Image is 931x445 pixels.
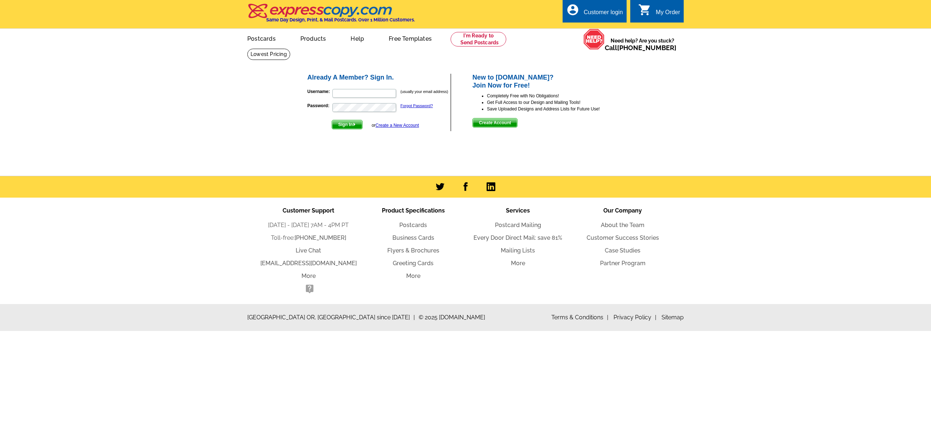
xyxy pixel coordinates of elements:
span: Need help? Are you stuck? [605,37,680,52]
li: Completely Free with No Obligations! [487,93,625,99]
a: Mailing Lists [501,247,535,254]
span: Create Account [473,118,517,127]
a: Same Day Design, Print, & Mail Postcards. Over 1 Million Customers. [247,9,415,23]
a: Business Cards [392,234,434,241]
div: My Order [656,9,680,19]
a: Live Chat [296,247,321,254]
a: [EMAIL_ADDRESS][DOMAIN_NAME] [260,260,357,267]
div: Customer login [584,9,623,19]
i: shopping_cart [638,3,651,16]
img: button-next-arrow-white.png [353,123,356,126]
h2: Already A Member? Sign In. [307,74,450,82]
li: Save Uploaded Designs and Address Lists for Future Use! [487,106,625,112]
a: Postcards [399,222,427,228]
img: help [583,29,605,50]
a: [PHONE_NUMBER] [617,44,676,52]
a: Products [289,29,338,46]
h2: New to [DOMAIN_NAME]? Join Now for Free! [472,74,625,89]
h4: Same Day Design, Print, & Mail Postcards. Over 1 Million Customers. [266,17,415,23]
span: Customer Support [283,207,334,214]
a: Case Studies [605,247,640,254]
small: (usually your email address) [400,89,448,94]
a: More [301,272,316,279]
a: More [406,272,420,279]
a: Create a New Account [376,123,419,128]
a: Greeting Cards [393,260,433,267]
label: Password: [307,102,332,109]
li: Toll-free: [256,234,361,242]
a: Postcards [236,29,287,46]
span: Services [506,207,530,214]
span: © 2025 [DOMAIN_NAME] [419,313,485,322]
li: [DATE] - [DATE] 7AM - 4PM PT [256,221,361,230]
li: Get Full Access to our Design and Mailing Tools! [487,99,625,106]
span: Call [605,44,676,52]
a: Forgot Password? [400,104,433,108]
a: Every Door Direct Mail: save 81% [474,234,562,241]
a: Help [339,29,376,46]
div: or [372,122,419,129]
a: More [511,260,525,267]
span: Product Specifications [382,207,445,214]
span: Our Company [603,207,642,214]
a: account_circle Customer login [566,8,623,17]
a: Terms & Conditions [551,314,608,321]
span: [GEOGRAPHIC_DATA] OR, [GEOGRAPHIC_DATA] since [DATE] [247,313,415,322]
a: Free Templates [377,29,443,46]
a: About the Team [601,222,644,228]
i: account_circle [566,3,579,16]
a: Flyers & Brochures [387,247,439,254]
a: Privacy Policy [614,314,656,321]
button: Create Account [472,118,518,128]
a: Postcard Mailing [495,222,541,228]
a: shopping_cart My Order [638,8,680,17]
a: Customer Success Stories [587,234,659,241]
a: [PHONE_NUMBER] [295,234,346,241]
a: Partner Program [600,260,646,267]
a: Sitemap [662,314,684,321]
button: Sign In [332,120,363,129]
label: Username: [307,88,332,95]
